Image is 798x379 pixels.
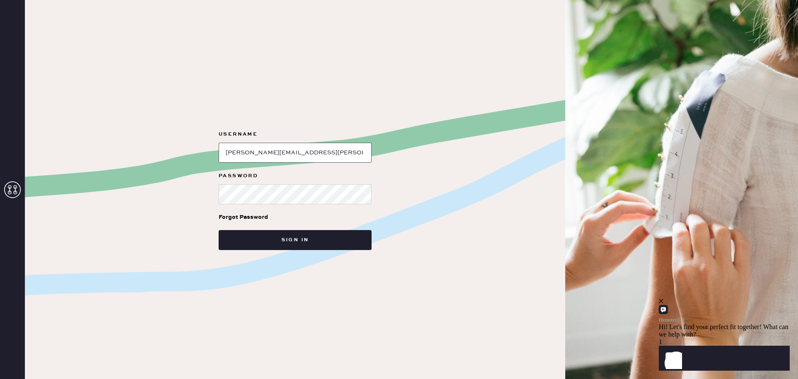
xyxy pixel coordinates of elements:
[219,129,372,139] label: Username
[219,230,372,250] button: Sign in
[219,171,372,181] label: Password
[219,213,268,222] div: Forgot Password
[219,143,372,163] input: e.g. john@doe.com
[219,204,268,230] a: Forgot Password
[659,267,796,377] iframe: Front Chat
